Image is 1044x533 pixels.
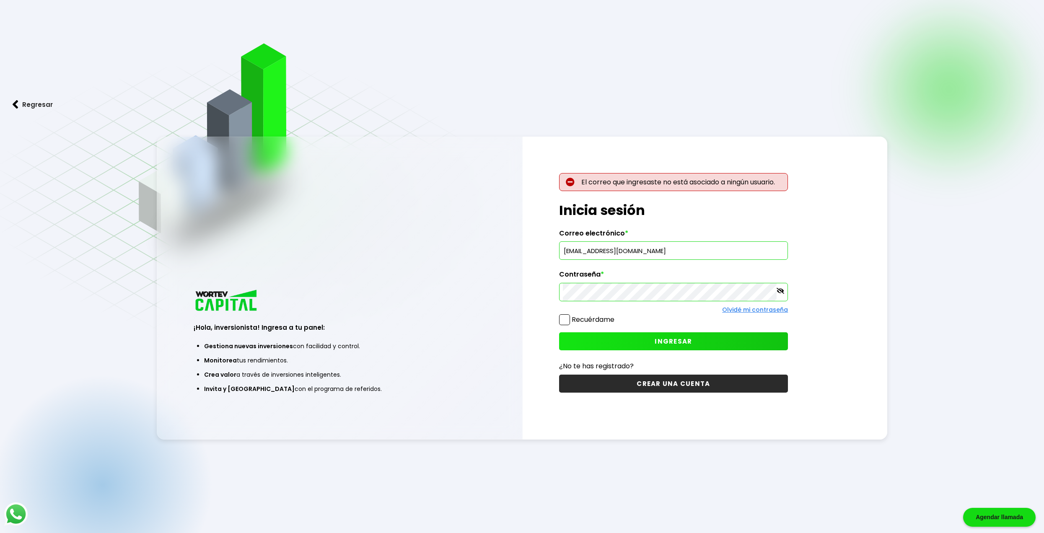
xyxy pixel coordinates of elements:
img: logos_whatsapp-icon.242b2217.svg [4,502,28,526]
button: INGRESAR [559,332,788,350]
h1: Inicia sesión [559,200,788,220]
div: Agendar llamada [963,508,1036,527]
a: Olvidé mi contraseña [722,305,788,314]
li: con el programa de referidos. [204,382,475,396]
span: Crea valor [204,370,236,379]
a: ¿No te has registrado?CREAR UNA CUENTA [559,361,788,393]
span: Monitorea [204,356,237,365]
span: Gestiona nuevas inversiones [204,342,293,350]
input: hola@wortev.capital [563,242,785,259]
p: ¿No te has registrado? [559,361,788,371]
span: Invita y [GEOGRAPHIC_DATA] [204,385,295,393]
p: El correo que ingresaste no está asociado a ningún usuario. [559,173,788,191]
li: tus rendimientos. [204,353,475,367]
button: CREAR UNA CUENTA [559,375,788,393]
img: error-circle.027baa21.svg [566,178,575,186]
label: Recuérdame [572,315,614,324]
h3: ¡Hola, inversionista! Ingresa a tu panel: [194,323,486,332]
img: flecha izquierda [13,100,18,109]
label: Correo electrónico [559,229,788,242]
img: logo_wortev_capital [194,289,260,313]
li: a través de inversiones inteligentes. [204,367,475,382]
li: con facilidad y control. [204,339,475,353]
label: Contraseña [559,270,788,283]
span: INGRESAR [655,337,692,346]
